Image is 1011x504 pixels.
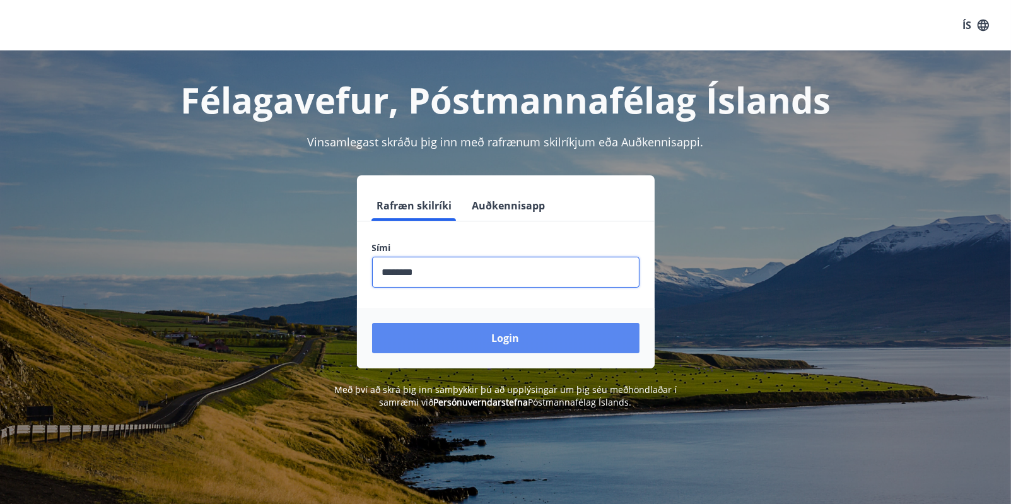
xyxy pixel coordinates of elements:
[372,190,457,221] button: Rafræn skilríki
[467,190,551,221] button: Auðkennisapp
[372,242,640,254] label: Sími
[955,14,996,37] button: ÍS
[434,396,529,408] a: Persónuverndarstefna
[308,134,704,149] span: Vinsamlegast skráðu þig inn með rafrænum skilríkjum eða Auðkennisappi.
[372,323,640,353] button: Login
[334,384,677,408] span: Með því að skrá þig inn samþykkir þú að upplýsingar um þig séu meðhöndlaðar í samræmi við Póstman...
[67,76,945,124] h1: Félagavefur, Póstmannafélag Íslands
